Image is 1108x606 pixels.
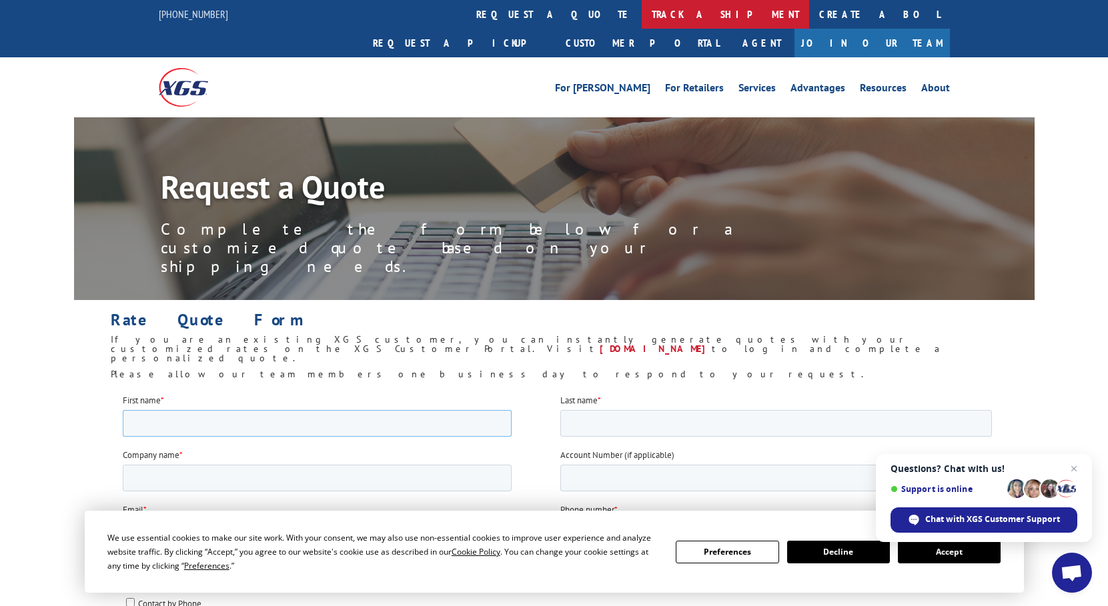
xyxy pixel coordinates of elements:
[3,322,12,331] input: Supply Chain Integration
[15,340,71,351] span: Custom Cutting
[15,304,62,315] span: Warehousing
[15,358,94,369] span: [GEOGRAPHIC_DATA]
[15,394,37,405] span: Buyer
[111,312,997,335] h1: Rate Quote Form
[3,412,12,421] input: Total Operations
[107,531,660,573] div: We use essential cookies to make our site work. With your consent, we may also use non-essential ...
[3,466,12,475] input: Drayage
[3,448,12,457] input: LTL, Truckload & Warehousing
[891,484,1003,494] span: Support is online
[15,250,61,261] span: LTL Shipping
[85,511,1024,593] div: Cookie Consent Prompt
[921,83,950,97] a: About
[3,304,12,313] input: Warehousing
[3,394,12,403] input: Buyer
[15,466,45,477] span: Drayage
[3,358,12,367] input: [GEOGRAPHIC_DATA]
[3,340,12,349] input: Custom Cutting
[161,171,761,209] h1: Request a Quote
[111,343,942,364] span: to log in and complete a personalized quote.
[161,220,761,276] p: Complete the form below for a customized quote based on your shipping needs.
[676,541,778,563] button: Preferences
[891,463,1077,474] span: Questions? Chat with us!
[600,343,712,355] a: [DOMAIN_NAME]
[925,513,1060,525] span: Chat with XGS Customer Support
[15,322,105,333] span: Supply Chain Integration
[3,376,12,385] input: Pick and Pack Solutions
[738,83,776,97] a: Services
[665,83,724,97] a: For Retailers
[452,546,500,557] span: Cookie Policy
[860,83,907,97] a: Resources
[794,29,950,57] a: Join Our Team
[438,506,870,533] input: Enter your Zip or Postal Code
[3,286,12,295] input: Expedited Shipping
[15,412,74,423] span: Total Operations
[555,83,650,97] a: For [PERSON_NAME]
[15,286,87,297] span: Expedited Shipping
[111,369,997,385] h6: Please allow our team members one business day to respond to your request.
[15,268,51,279] span: Truckload
[898,541,1001,563] button: Accept
[3,268,12,277] input: Truckload
[438,1,475,12] span: Last name
[1052,553,1092,593] div: Open chat
[15,448,125,459] span: LTL, Truckload & Warehousing
[111,333,909,355] span: If you are an existing XGS customer, you can instantly generate quotes with your customized rates...
[556,29,729,57] a: Customer Portal
[3,204,12,213] input: Contact by Phone
[891,507,1077,533] div: Chat with XGS Customer Support
[3,430,12,439] input: LTL & Warehousing
[790,83,845,97] a: Advantages
[3,186,12,195] input: Contact by Email
[438,55,552,67] span: Account Number (if applicable)
[438,491,513,502] span: Destination Zip Code
[363,29,556,57] a: Request a pickup
[15,376,100,387] span: Pick and Pack Solutions
[438,110,492,121] span: Phone number
[184,560,229,571] span: Preferences
[159,7,228,21] a: [PHONE_NUMBER]
[15,186,76,197] span: Contact by Email
[1066,461,1082,477] span: Close chat
[787,541,890,563] button: Decline
[15,430,85,441] span: LTL & Warehousing
[15,204,79,215] span: Contact by Phone
[3,250,12,259] input: LTL Shipping
[729,29,794,57] a: Agent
